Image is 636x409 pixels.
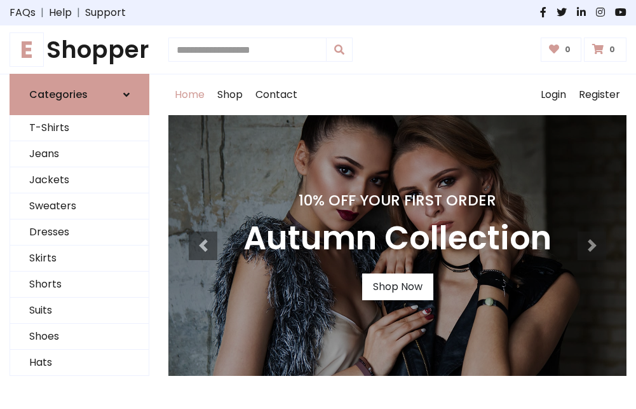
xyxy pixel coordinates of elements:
[29,88,88,101] h6: Categories
[10,272,149,298] a: Shorts
[249,74,304,115] a: Contact
[10,74,149,115] a: Categories
[211,74,249,115] a: Shop
[10,5,36,20] a: FAQs
[541,38,582,62] a: 0
[10,350,149,376] a: Hats
[10,219,149,246] a: Dresses
[10,246,149,272] a: Skirts
[572,74,626,115] a: Register
[10,141,149,167] a: Jeans
[10,324,149,350] a: Shoes
[534,74,572,115] a: Login
[10,36,149,64] a: EShopper
[10,193,149,219] a: Sweaters
[36,5,49,20] span: |
[562,44,574,55] span: 0
[243,219,551,258] h3: Autumn Collection
[72,5,85,20] span: |
[10,115,149,141] a: T-Shirts
[584,38,626,62] a: 0
[49,5,72,20] a: Help
[10,36,149,64] h1: Shopper
[168,74,211,115] a: Home
[10,298,149,324] a: Suits
[10,167,149,193] a: Jackets
[10,32,44,67] span: E
[606,44,618,55] span: 0
[85,5,126,20] a: Support
[243,191,551,209] h4: 10% Off Your First Order
[362,274,433,300] a: Shop Now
